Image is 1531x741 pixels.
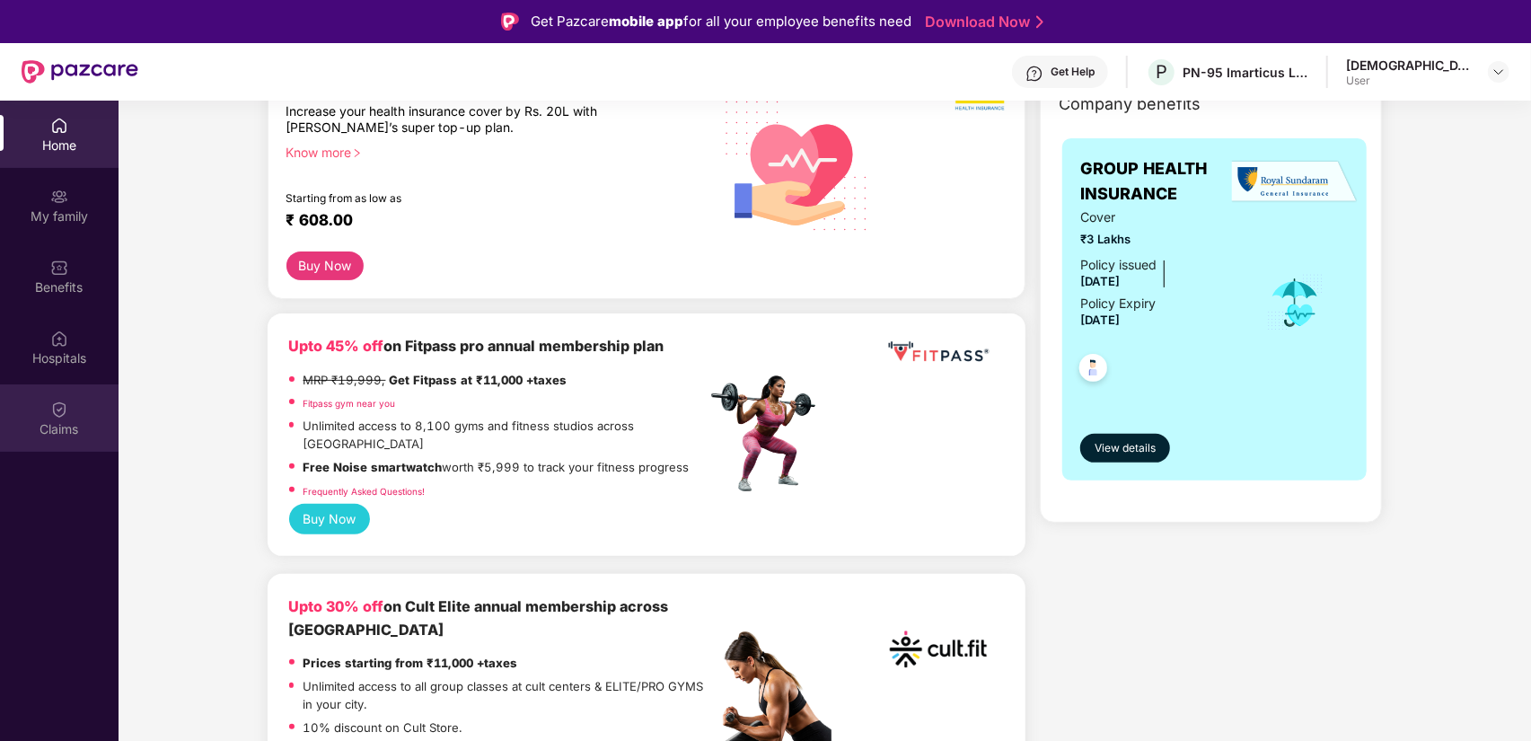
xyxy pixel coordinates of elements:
[1266,273,1324,332] img: icon
[286,211,689,233] div: ₹ 608.00
[304,373,386,387] del: MRP ₹19,999,
[1071,348,1115,393] img: svg+xml;base64,PHN2ZyB4bWxucz0iaHR0cDovL3d3dy53My5vcmcvMjAwMC9zdmciIHdpZHRoPSI0OC45NDMiIGhlaWdodD...
[1080,313,1120,327] span: [DATE]
[390,373,568,387] strong: Get Fitpass at ₹11,000 +taxes
[1080,230,1241,249] span: ₹3 Lakhs
[1025,65,1043,83] img: svg+xml;base64,PHN2ZyBpZD0iSGVscC0zMngzMiIgeG1sbnM9Imh0dHA6Ly93d3cudzMub3JnLzIwMDAvc3ZnIiB3aWR0aD...
[1036,13,1043,31] img: Stroke
[304,486,426,497] a: Frequently Asked Questions!
[610,13,684,30] strong: mobile app
[1080,274,1120,288] span: [DATE]
[289,597,384,615] b: Upto 30% off
[304,458,690,477] p: worth ₹5,999 to track your fitness progress
[1095,440,1156,457] span: View details
[1080,207,1241,227] span: Cover
[1346,57,1472,74] div: [DEMOGRAPHIC_DATA][PERSON_NAME]
[289,504,371,534] button: Buy Now
[304,719,463,737] p: 10% discount on Cult Store.
[1051,65,1095,79] div: Get Help
[50,330,68,348] img: svg+xml;base64,PHN2ZyBpZD0iSG9zcGl0YWxzIiB4bWxucz0iaHR0cDovL3d3dy53My5vcmcvMjAwMC9zdmciIHdpZHRoPS...
[1183,64,1308,81] div: PN-95 Imarticus Learning Private Limited
[706,371,831,497] img: fpp.png
[22,60,138,84] img: New Pazcare Logo
[1232,160,1358,204] img: insurerLogo
[286,251,365,280] button: Buy Now
[501,13,519,31] img: Logo
[304,460,443,474] strong: Free Noise smartwatch
[926,13,1038,31] a: Download Now
[352,148,362,158] span: right
[1346,74,1472,88] div: User
[304,656,518,670] strong: Prices starting from ₹11,000 +taxes
[286,191,630,204] div: Starting from as low as
[1491,65,1506,79] img: svg+xml;base64,PHN2ZyBpZD0iRHJvcGRvd24tMzJ4MzIiIHhtbG5zPSJodHRwOi8vd3d3LnczLm9yZy8yMDAwL3N2ZyIgd2...
[884,595,992,703] img: cult.png
[1059,92,1201,117] span: Company benefits
[286,145,696,157] div: Know more
[303,677,707,714] p: Unlimited access to all group classes at cult centers & ELITE/PRO GYMS in your city.
[884,335,992,368] img: fppp.png
[1080,255,1157,275] div: Policy issued
[50,401,68,419] img: svg+xml;base64,PHN2ZyBpZD0iQ2xhaW0iIHhtbG5zPSJodHRwOi8vd3d3LnczLm9yZy8yMDAwL3N2ZyIgd2lkdGg9IjIwIi...
[50,188,68,206] img: svg+xml;base64,PHN2ZyB3aWR0aD0iMjAiIGhlaWdodD0iMjAiIHZpZXdCb3g9IjAgMCAyMCAyMCIgZmlsbD0ibm9uZSIgeG...
[289,337,384,355] b: Upto 45% off
[1080,294,1156,313] div: Policy Expiry
[50,259,68,277] img: svg+xml;base64,PHN2ZyBpZD0iQmVuZWZpdHMiIHhtbG5zPSJodHRwOi8vd3d3LnczLm9yZy8yMDAwL3N2ZyIgd2lkdGg9Ij...
[711,77,883,251] img: svg+xml;base64,PHN2ZyB4bWxucz0iaHR0cDovL3d3dy53My5vcmcvMjAwMC9zdmciIHhtbG5zOnhsaW5rPSJodHRwOi8vd3...
[1080,434,1170,463] button: View details
[289,337,664,355] b: on Fitpass pro annual membership plan
[304,398,396,409] a: Fitpass gym near you
[532,11,912,32] div: Get Pazcare for all your employee benefits need
[286,103,629,137] div: Increase your health insurance cover by Rs. 20L with [PERSON_NAME]’s super top-up plan.
[50,117,68,135] img: svg+xml;base64,PHN2ZyBpZD0iSG9tZSIgeG1sbnM9Imh0dHA6Ly93d3cudzMub3JnLzIwMDAvc3ZnIiB3aWR0aD0iMjAiIG...
[1156,61,1167,83] span: P
[289,597,669,638] b: on Cult Elite annual membership across [GEOGRAPHIC_DATA]
[1080,156,1241,207] span: GROUP HEALTH INSURANCE
[303,417,706,454] p: Unlimited access to 8,100 gyms and fitness studios across [GEOGRAPHIC_DATA]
